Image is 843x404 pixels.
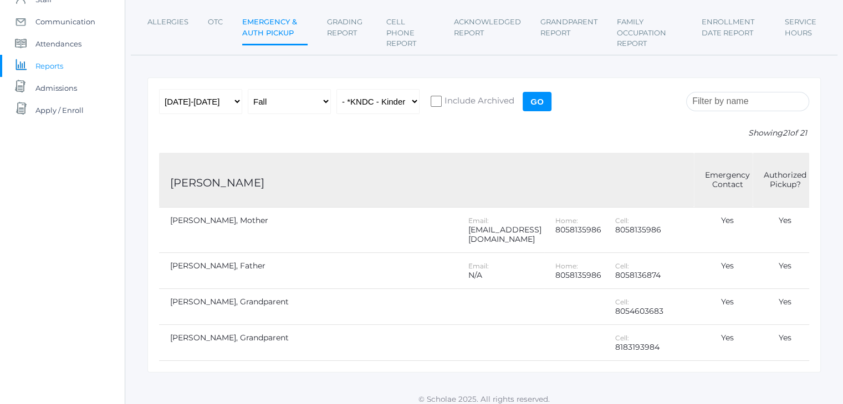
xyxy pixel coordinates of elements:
span: Reports [35,55,63,77]
td: [PERSON_NAME], Father [159,252,457,288]
td: Yes [753,324,809,360]
td: Authorized Pickup? [753,153,809,208]
a: Family Occupation Report [617,11,682,55]
label: Email: [468,216,489,225]
span: Attendances [35,33,81,55]
td: Yes [694,324,753,360]
td: Yes [753,288,809,324]
span: Communication [35,11,95,33]
td: Yes [694,252,753,288]
span: Admissions [35,77,77,99]
a: Allergies [147,11,188,33]
div: 8058135986 [555,225,601,235]
div: N/A [468,271,541,280]
td: Yes [694,288,753,324]
a: Enrollment Date Report [702,11,765,44]
label: Home: [555,262,578,270]
a: Service Hours [785,11,821,44]
td: [PERSON_NAME], Grandparent [159,324,457,360]
a: [PERSON_NAME] [170,176,264,189]
a: Grandparent Report [540,11,597,44]
a: OTC [208,11,223,33]
label: Email: [468,262,489,270]
div: 8058135986 [555,271,601,280]
span: Include Archived [442,95,514,108]
td: [PERSON_NAME], Grandparent [159,288,457,324]
a: Emergency & Auth Pickup [242,11,308,45]
label: Cell: [615,216,629,225]
input: Include Archived [431,96,442,107]
a: Cell Phone Report [386,11,435,55]
td: [PERSON_NAME], Mother [159,207,457,252]
div: 8058135986 [615,225,663,235]
td: Emergency Contact [694,153,753,208]
input: Filter by name [686,92,809,111]
div: [EMAIL_ADDRESS][DOMAIN_NAME] [468,225,541,244]
p: Showing of 21 [159,127,809,139]
input: Go [523,92,551,111]
span: 21 [783,128,790,138]
label: Home: [555,216,578,225]
div: 8054603683 [615,307,663,316]
a: Acknowledged Report [454,11,521,44]
td: Yes [753,207,809,252]
span: Apply / Enroll [35,99,84,121]
td: Yes [694,207,753,252]
a: Grading Report [327,11,367,44]
div: 8058136874 [615,271,663,280]
div: 8183193984 [615,343,663,352]
label: Cell: [615,334,629,342]
label: Cell: [615,298,629,306]
td: Yes [753,252,809,288]
label: Cell: [615,262,629,270]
